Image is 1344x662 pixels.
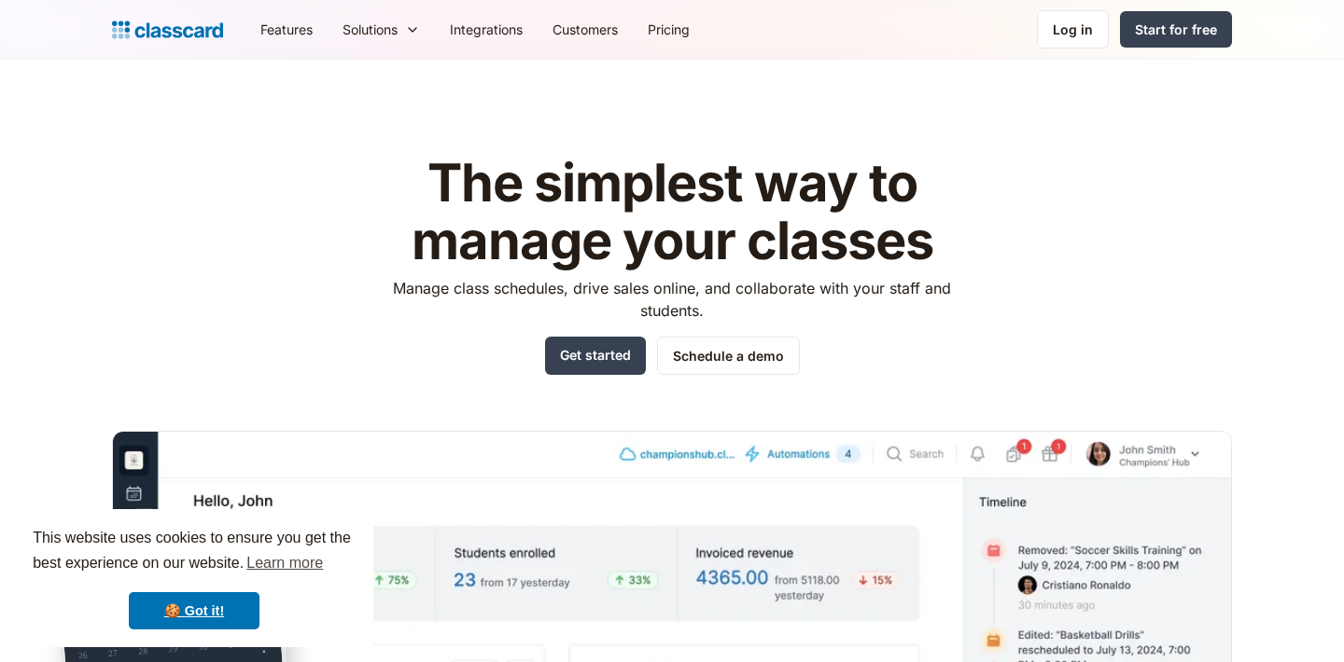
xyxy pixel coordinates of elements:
a: learn more about cookies [244,549,326,577]
div: Solutions [343,20,398,39]
a: Schedule a demo [657,337,800,375]
div: Solutions [328,8,435,50]
a: Log in [1037,10,1109,48]
a: Logo [112,17,223,43]
a: Features [245,8,328,50]
div: Start for free [1135,20,1217,39]
a: Start for free [1120,11,1232,48]
a: Customers [538,8,633,50]
a: dismiss cookie message [129,592,259,629]
a: Pricing [633,8,705,50]
h1: The simplest way to manage your classes [376,155,969,269]
a: Integrations [435,8,538,50]
span: This website uses cookies to ensure you get the best experience on our website. [33,527,356,577]
div: Log in [1053,20,1093,39]
div: cookieconsent [15,509,373,647]
p: Manage class schedules, drive sales online, and collaborate with your staff and students. [376,277,969,322]
a: Get started [545,337,646,375]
